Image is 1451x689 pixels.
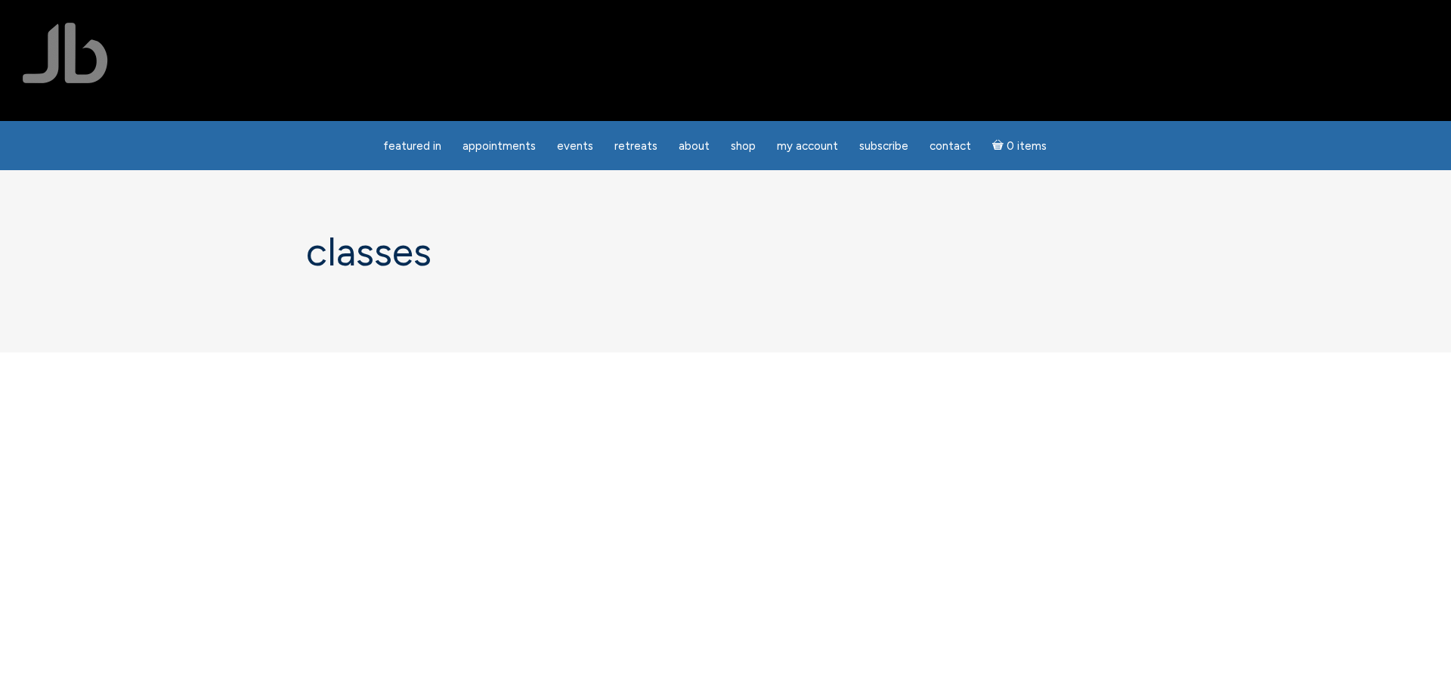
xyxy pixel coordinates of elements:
span: About [679,139,710,153]
a: Subscribe [850,132,917,161]
span: Contact [930,139,971,153]
a: Cart0 items [983,130,1056,161]
span: Retreats [614,139,657,153]
a: Appointments [453,132,545,161]
h1: Classes [306,231,1145,274]
a: About [670,132,719,161]
a: My Account [768,132,847,161]
a: Contact [920,132,980,161]
a: Shop [722,132,765,161]
span: featured in [383,139,441,153]
span: Appointments [463,139,536,153]
span: 0 items [1007,141,1047,152]
a: featured in [374,132,450,161]
a: Retreats [605,132,667,161]
img: Jamie Butler. The Everyday Medium [23,23,108,83]
span: My Account [777,139,838,153]
span: Subscribe [859,139,908,153]
span: Shop [731,139,756,153]
i: Cart [992,139,1007,153]
span: Events [557,139,593,153]
a: Events [548,132,602,161]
